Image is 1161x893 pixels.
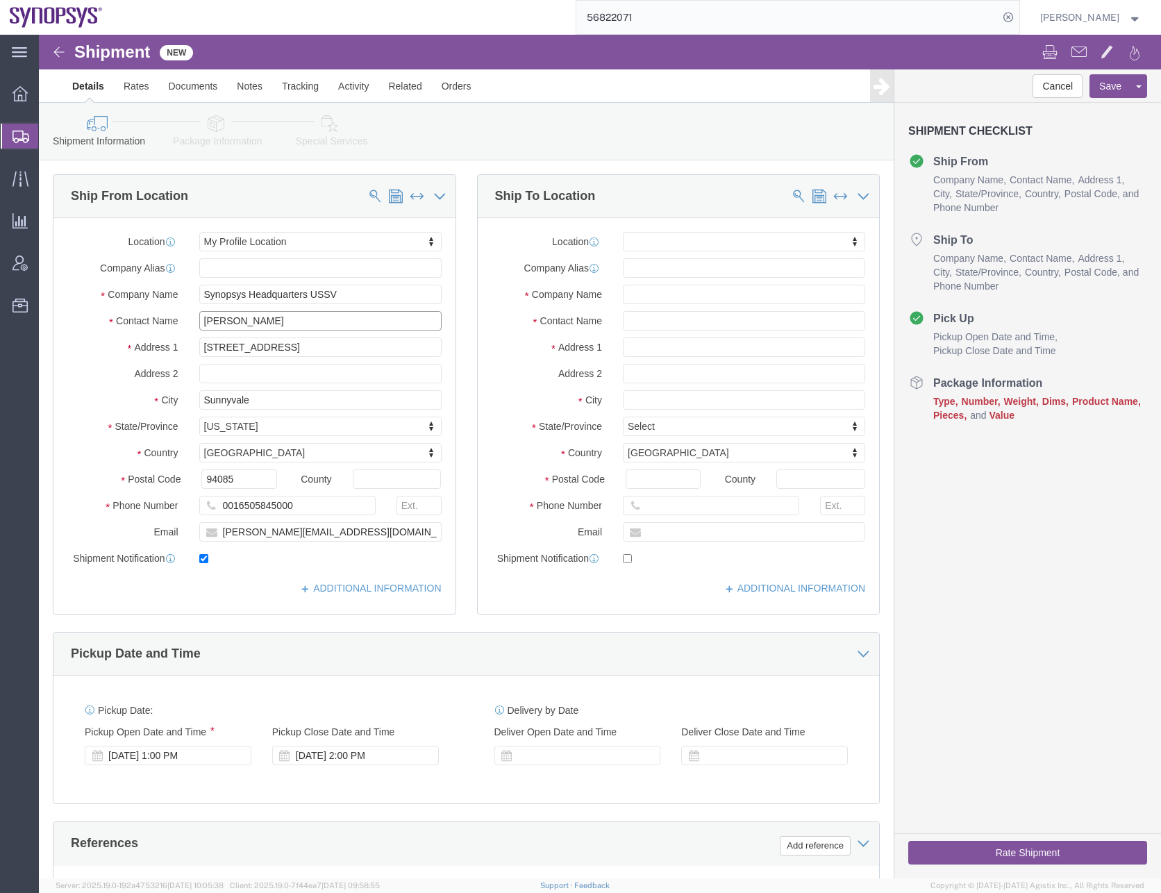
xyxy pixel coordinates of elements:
[10,7,103,28] img: logo
[56,881,224,890] span: Server: 2025.19.0-192a4753216
[930,880,1144,892] span: Copyright © [DATE]-[DATE] Agistix Inc., All Rights Reserved
[39,35,1161,878] iframe: FS Legacy Container
[321,881,380,890] span: [DATE] 09:58:55
[540,881,575,890] a: Support
[230,881,380,890] span: Client: 2025.19.0-7f44ea7
[1039,9,1142,26] button: [PERSON_NAME]
[574,881,610,890] a: Feedback
[1040,10,1119,25] span: Rafael Chacon
[576,1,999,34] input: Search for shipment number, reference number
[167,881,224,890] span: [DATE] 10:05:38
